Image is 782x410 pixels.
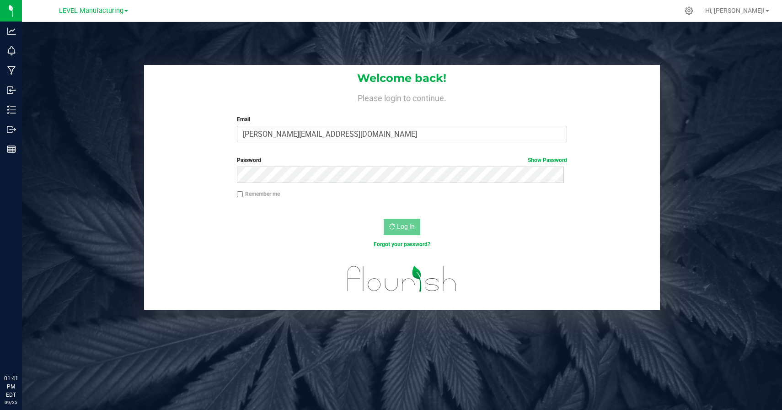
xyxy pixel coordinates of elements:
span: Log In [397,223,415,230]
p: 09/25 [4,399,18,406]
button: Log In [384,219,420,235]
h1: Welcome back! [144,72,660,84]
inline-svg: Monitoring [7,46,16,55]
span: Hi, [PERSON_NAME]! [705,7,765,14]
a: Forgot your password? [374,241,430,248]
span: Password [237,157,261,163]
a: Show Password [528,157,567,163]
img: flourish_logo.svg [337,258,466,300]
inline-svg: Inbound [7,86,16,95]
inline-svg: Manufacturing [7,66,16,75]
inline-svg: Inventory [7,105,16,114]
label: Remember me [237,190,280,198]
div: Manage settings [683,6,695,15]
h4: Please login to continue. [144,92,660,102]
inline-svg: Outbound [7,125,16,134]
inline-svg: Analytics [7,27,16,36]
p: 01:41 PM EDT [4,374,18,399]
input: Remember me [237,191,243,198]
span: LEVEL Manufacturing [59,7,123,15]
label: Email [237,115,567,124]
inline-svg: Reports [7,145,16,154]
